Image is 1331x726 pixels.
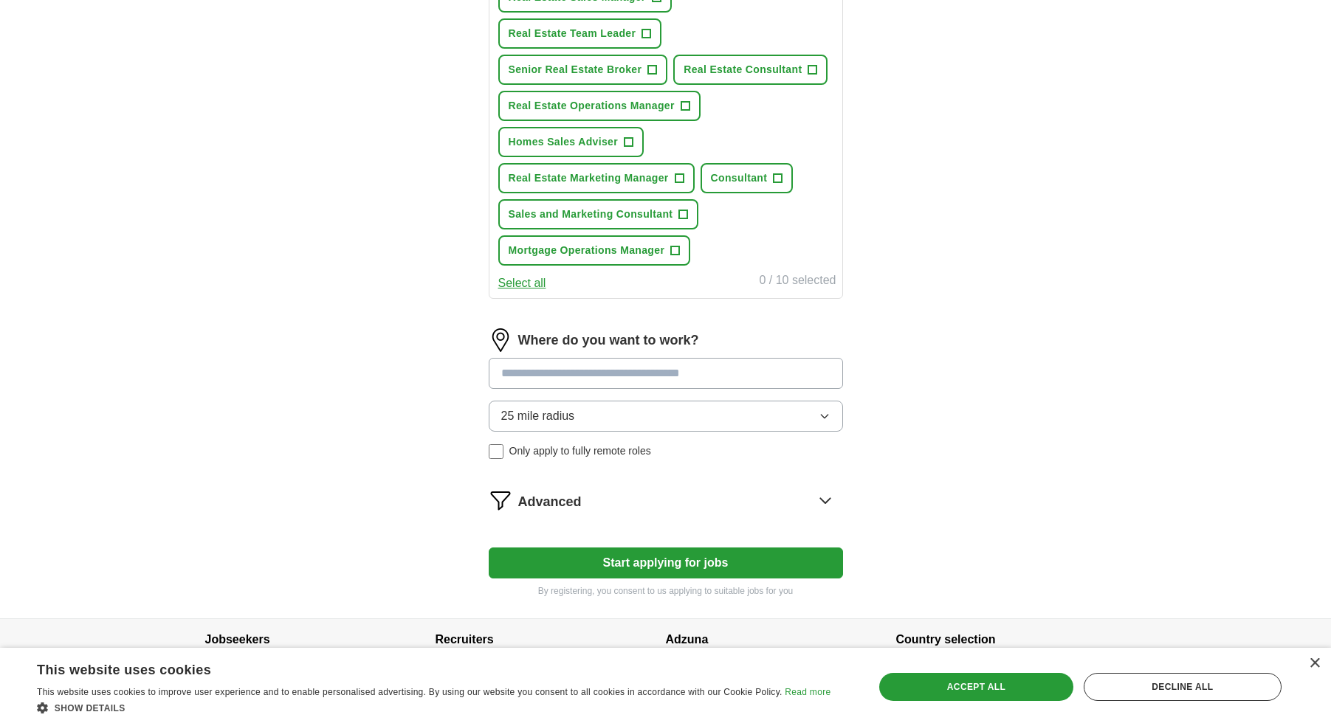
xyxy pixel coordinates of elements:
[37,687,783,697] span: This website uses cookies to improve user experience and to enable personalised advertising. By u...
[785,687,830,697] a: Read more, opens a new window
[509,207,673,222] span: Sales and Marketing Consultant
[498,199,699,229] button: Sales and Marketing Consultant
[1084,673,1282,701] div: Decline all
[489,547,843,578] button: Start applying for jobs
[489,488,512,512] img: filter
[711,170,768,186] span: Consultant
[489,328,512,352] img: location.png
[498,163,695,193] button: Real Estate Marketing Manager
[896,619,1127,660] h4: Country selection
[498,235,691,266] button: Mortgage Operations Manager
[673,55,828,85] button: Real Estate Consultant
[55,703,125,713] span: Show details
[509,443,651,459] span: Only apply to fully remote roles
[498,91,701,121] button: Real Estate Operations Manager
[518,331,699,350] label: Where do you want to work?
[509,243,665,258] span: Mortgage Operations Manager
[498,18,662,49] button: Real Estate Team Leader
[684,62,802,77] span: Real Estate Consultant
[489,401,843,432] button: 25 mile radius
[1309,658,1320,669] div: Close
[37,657,794,679] div: This website uses cookies
[509,62,642,77] span: Senior Real Estate Broker
[509,170,669,186] span: Real Estate Marketing Manager
[37,700,830,715] div: Show details
[489,584,843,598] p: By registering, you consent to us applying to suitable jobs for you
[509,98,675,114] span: Real Estate Operations Manager
[489,444,503,459] input: Only apply to fully remote roles
[509,134,619,150] span: Homes Sales Adviser
[879,673,1073,701] div: Accept all
[498,127,644,157] button: Homes Sales Adviser
[509,26,636,41] span: Real Estate Team Leader
[501,407,575,425] span: 25 mile radius
[701,163,794,193] button: Consultant
[759,272,836,292] div: 0 / 10 selected
[498,274,546,292] button: Select all
[498,55,668,85] button: Senior Real Estate Broker
[518,492,582,512] span: Advanced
